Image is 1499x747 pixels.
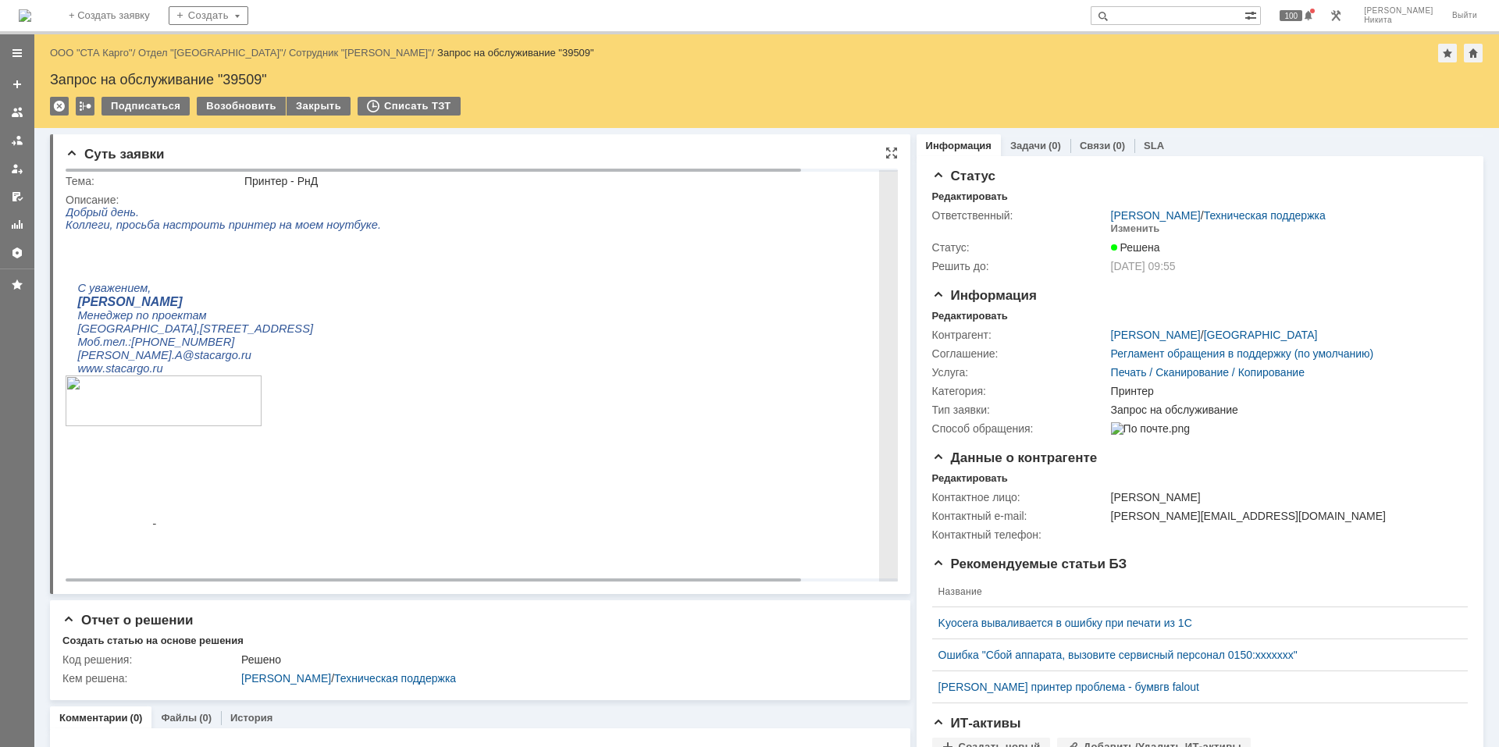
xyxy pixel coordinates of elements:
a: Мои согласования [5,184,30,209]
div: Запрос на обслуживание "39509" [437,47,594,59]
a: Регламент обращения в поддержку (по умолчанию) [1111,347,1374,360]
div: Контактное лицо: [932,491,1108,503]
div: / [1111,209,1326,222]
span: Суть заявки [66,147,164,162]
th: Название [932,577,1455,607]
div: Работа с массовостью [76,97,94,116]
a: ООО "СТА Карго" [50,47,133,59]
span: [DATE] 09:55 [1111,260,1176,272]
span: tacargo. [46,156,87,169]
span: ИТ-активы [932,716,1021,731]
span: тел [37,130,59,142]
div: Услуга: [932,366,1108,379]
a: Файлы [161,712,197,724]
span: Никита [1364,16,1433,25]
span: Решена [1111,241,1160,254]
span: @ [117,143,129,155]
span: [GEOGRAPHIC_DATA], [12,116,134,129]
a: SLA [1144,140,1164,151]
span: С уважением, [12,76,85,88]
div: Статус: [932,241,1108,254]
div: / [241,672,886,685]
a: Мои заявки [5,156,30,181]
div: На всю страницу [885,147,898,159]
div: Добавить в избранное [1438,44,1457,62]
div: [PERSON_NAME] [1111,491,1460,503]
div: (0) [1113,140,1125,151]
div: (0) [1049,140,1061,151]
a: Заявки в моей ответственности [5,128,30,153]
span: stacargo [129,143,173,155]
div: Запрос на обслуживание "39509" [50,72,1483,87]
a: Техническая поддержка [334,672,456,685]
div: (0) [130,712,143,724]
div: Удалить [50,97,69,116]
a: Задачи [1010,140,1046,151]
div: Редактировать [932,310,1008,322]
div: Сделать домашней страницей [1464,44,1483,62]
span: 100 [1280,10,1302,21]
a: Перейти на домашнюю страницу [19,9,31,22]
a: [PERSON_NAME] принтер проблема - бумвгв falout [938,681,1449,693]
span: [PHONE_NUMBER] [66,130,169,142]
a: [PERSON_NAME] [241,672,331,685]
div: Тема: [66,175,241,187]
a: Настройки [5,240,30,265]
div: Контактный телефон: [932,528,1108,541]
span: Рекомендуемые статьи БЗ [932,557,1127,571]
div: Категория: [932,385,1108,397]
a: Комментарии [59,712,128,724]
a: [GEOGRAPHIC_DATA] [1204,329,1318,341]
span: . [37,156,40,169]
span: [PERSON_NAME] [12,89,116,102]
span: [PERSON_NAME] [1364,6,1433,16]
div: Способ обращения: [932,422,1108,435]
a: Техническая поддержка [1204,209,1326,222]
div: Запрос на обслуживание [1111,404,1460,416]
div: Контрагент: [932,329,1108,341]
span: A [109,143,117,155]
a: Связи [1080,140,1110,151]
img: По почте.png [1111,422,1190,435]
a: Отдел "[GEOGRAPHIC_DATA]" [138,47,283,59]
a: [PERSON_NAME] [1111,209,1201,222]
a: Информация [926,140,992,151]
span: Информация [932,288,1037,303]
span: Статус [932,169,995,183]
span: [STREET_ADDRESS] [134,116,247,129]
img: logo [19,9,31,22]
div: Код решения: [62,653,238,666]
span: Расширенный поиск [1244,7,1260,22]
div: Описание: [66,194,1000,206]
div: / [1111,329,1318,341]
div: [PERSON_NAME][EMAIL_ADDRESS][DOMAIN_NAME] [1111,510,1460,522]
span: .: [59,130,66,142]
a: Заявки на командах [5,100,30,125]
span: ru [87,156,98,169]
div: / [289,47,437,59]
span: Менеджер по проектам [12,103,141,116]
a: История [230,712,272,724]
span: Данные о контрагенте [932,450,1098,465]
a: Kyocera вываливается в ошибку при печати из 1С [938,617,1449,629]
a: Ошибка "Сбой аппарата, вызовите сервисный персонал 0150:ххххххх" [938,649,1449,661]
span: Отчет о решении [62,613,193,628]
span: . [173,143,176,155]
div: Создать [169,6,248,25]
div: Решено [241,653,886,666]
div: Контактный e-mail: [932,510,1108,522]
div: Изменить [1111,222,1160,235]
div: Соглашение: [932,347,1108,360]
div: Создать статью на основе решения [62,635,244,647]
div: Кем решена: [62,672,238,685]
div: (0) [199,712,212,724]
div: Принтер - РнД [244,175,997,187]
span: www [12,156,37,169]
a: [PERSON_NAME] [1111,329,1201,341]
span: . [106,143,109,155]
span: [PERSON_NAME] [12,143,106,155]
div: Ответственный: [932,209,1108,222]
